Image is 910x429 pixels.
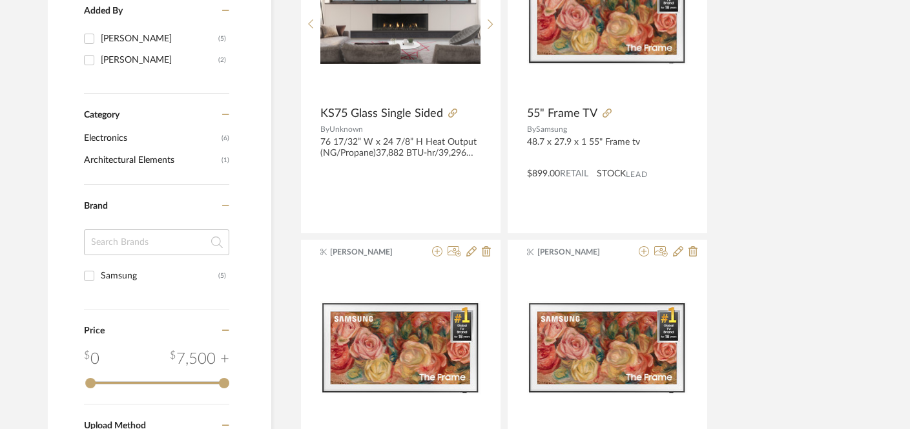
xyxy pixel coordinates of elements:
input: Search Brands [84,229,229,255]
span: Samsung [536,125,567,133]
div: 48.7 x 27.9 x 1 55" Frame tv [527,137,688,159]
div: [PERSON_NAME] [101,50,218,70]
div: (2) [218,50,226,70]
span: [PERSON_NAME] [330,246,411,258]
span: Added By [84,6,123,16]
div: (5) [218,28,226,49]
div: 0 [84,348,99,371]
div: 0 [320,267,481,429]
img: 65" Frame TV [527,301,688,394]
span: [PERSON_NAME] [537,246,619,258]
span: Brand [84,202,108,211]
span: KS75 Glass Single Sided [320,107,443,121]
span: Price [84,326,105,335]
span: 55" Frame TV [527,107,597,121]
span: $899.00 [527,169,560,178]
span: By [320,125,329,133]
span: (1) [222,150,229,171]
div: Samsung [101,266,218,286]
span: STOCK [597,167,626,181]
div: [PERSON_NAME] [101,28,218,49]
span: By [527,125,536,133]
span: Electronics [84,127,218,149]
span: Lead [626,170,648,179]
div: (5) [218,266,226,286]
div: 7,500 + [170,348,229,371]
span: Category [84,110,119,121]
span: (6) [222,128,229,149]
span: Retail [560,169,588,178]
span: Unknown [329,125,363,133]
span: Architectural Elements [84,149,218,171]
img: 85" Frame TV [320,301,481,394]
div: 76 17/32” W x 24 7/8” H Heat Output (NG/Propane)37,882 BTU-hr/39,296 BTU-hr TV & Mantel Clearance... [320,137,481,159]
